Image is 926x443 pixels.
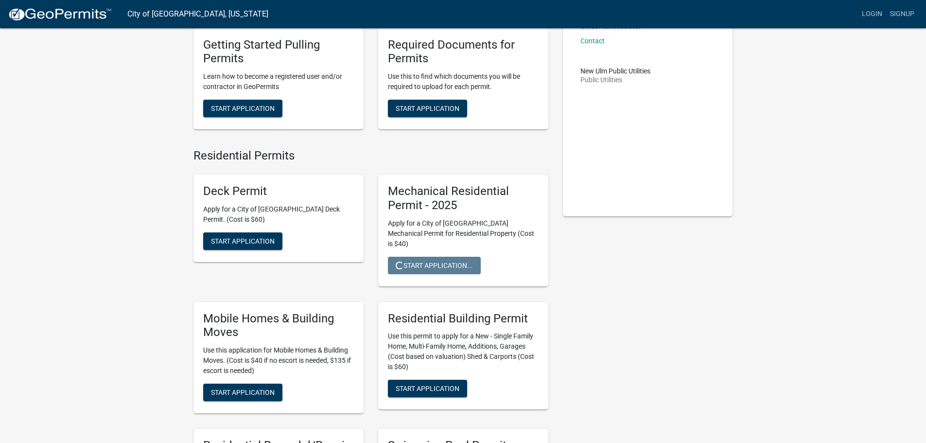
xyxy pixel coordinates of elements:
[193,149,548,163] h4: Residential Permits
[203,232,282,250] button: Start Application
[388,331,539,372] p: Use this permit to apply for a New - Single Family Home, Multi-Family Home, Additions, Garages (C...
[388,38,539,66] h5: Required Documents for Permits
[388,257,481,274] button: Start Application...
[388,71,539,92] p: Use this to find which documents you will be required to upload for each permit.
[396,261,473,269] span: Start Application...
[388,312,539,326] h5: Residential Building Permit
[203,204,354,225] p: Apply for a City of [GEOGRAPHIC_DATA] Deck Permit. (Cost is $60)
[203,312,354,340] h5: Mobile Homes & Building Moves
[886,5,918,23] a: Signup
[203,71,354,92] p: Learn how to become a registered user and/or contractor in GeoPermits
[211,389,275,396] span: Start Application
[211,237,275,245] span: Start Application
[203,38,354,66] h5: Getting Started Pulling Permits
[203,345,354,376] p: Use this application for Mobile Homes & Building Moves. (Cost is $40 if no escort is needed, $135...
[580,76,650,83] p: Public Utilities
[388,380,467,397] button: Start Application
[203,384,282,401] button: Start Application
[396,105,459,112] span: Start Application
[203,184,354,198] h5: Deck Permit
[396,385,459,392] span: Start Application
[203,100,282,117] button: Start Application
[858,5,886,23] a: Login
[388,100,467,117] button: Start Application
[388,184,539,213] h5: Mechanical Residential Permit - 2025
[580,68,650,74] p: New Ulm Public Utilities
[580,37,605,45] a: Contact
[211,105,275,112] span: Start Application
[388,218,539,249] p: Apply for a City of [GEOGRAPHIC_DATA] Mechanical Permit for Residential Property (Cost is $40)
[127,6,268,22] a: City of [GEOGRAPHIC_DATA], [US_STATE]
